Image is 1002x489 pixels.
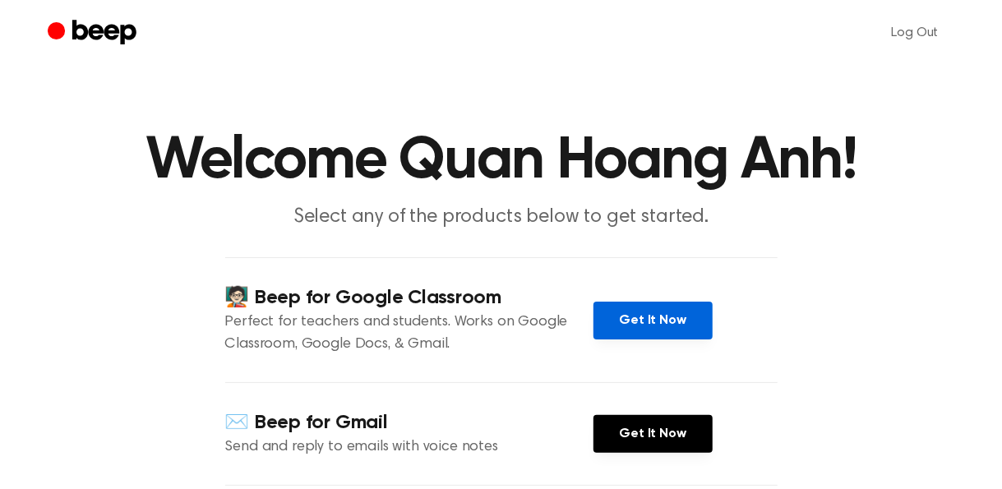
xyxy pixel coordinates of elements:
[593,302,713,339] a: Get It Now
[225,436,593,459] p: Send and reply to emails with voice notes
[225,409,593,436] h4: ✉️ Beep for Gmail
[48,17,141,49] a: Beep
[225,284,593,311] h4: 🧑🏻‍🏫 Beep for Google Classroom
[225,311,593,356] p: Perfect for teachers and students. Works on Google Classroom, Google Docs, & Gmail.
[875,13,955,53] a: Log Out
[593,415,713,453] a: Get It Now
[186,204,817,231] p: Select any of the products below to get started.
[81,131,922,191] h1: Welcome Quan Hoang Anh!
